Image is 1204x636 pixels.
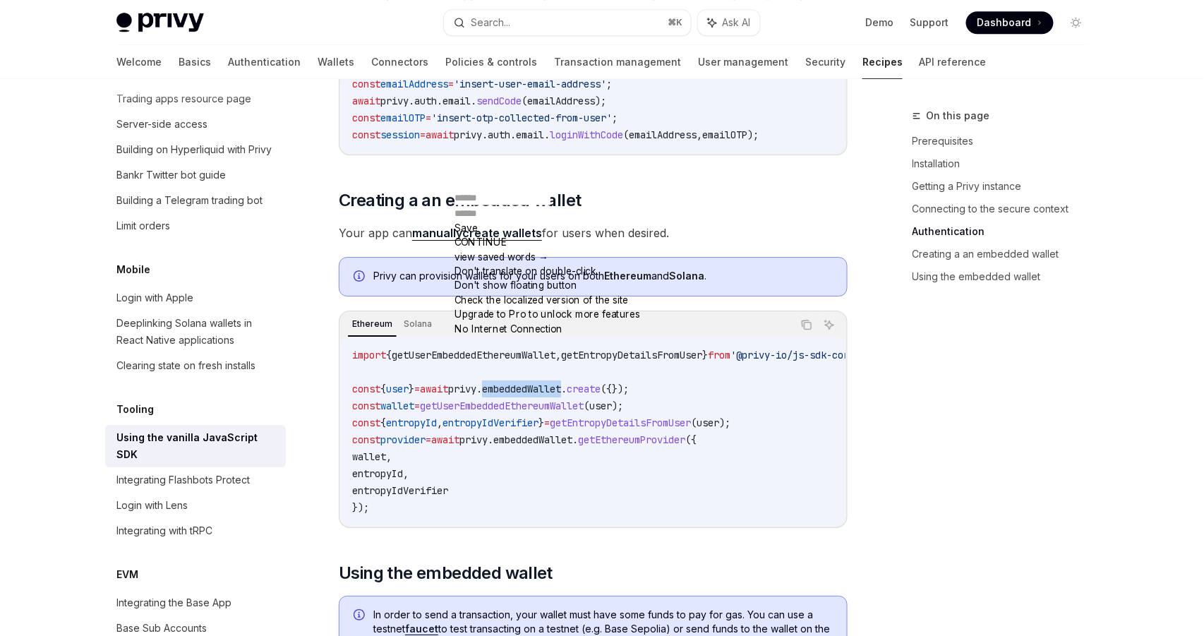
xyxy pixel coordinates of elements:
div: Using the vanilla JavaScript SDK [116,429,277,463]
a: Integrating the Base App [105,590,286,616]
a: Login with Apple [105,285,286,311]
a: Bankr Twitter bot guide [105,162,286,188]
span: provider [380,433,426,446]
span: getEntropyDetailsFromUser [550,416,691,429]
a: Integrating Flashbots Protect [105,467,286,493]
a: Demo [865,16,893,30]
span: from [708,349,730,361]
span: . [476,383,482,395]
span: auth [414,95,437,107]
span: On this page [927,107,990,124]
a: Basics [179,45,211,79]
span: session [380,128,420,141]
a: Wallets [318,45,354,79]
div: Building a Telegram trading bot [116,192,263,209]
span: getUserEmbeddedEthereumWallet [420,400,584,412]
span: , [386,450,392,463]
span: privy [454,128,482,141]
span: entropyId [386,416,437,429]
div: Search... [471,14,510,31]
span: = [414,383,420,395]
span: const [352,416,380,429]
span: import [352,349,386,361]
a: Policies & controls [445,45,537,79]
span: }); [352,501,369,514]
span: loginWithCode [550,128,623,141]
a: User management [698,45,788,79]
span: privy [380,95,409,107]
span: ); [719,416,730,429]
span: getUserEmbeddedEthereumWallet [392,349,555,361]
span: entropyIdVerifier [352,484,448,497]
span: wallet [352,450,386,463]
div: Server-side access [116,116,207,133]
span: . [510,128,516,141]
button: Search...⌘K [444,10,691,35]
strong: manually [412,226,462,240]
button: Copy the contents from the code block [797,316,816,334]
span: Creating a an embedded wallet [339,189,582,212]
span: await [352,95,380,107]
a: Building a Telegram trading bot [105,188,286,213]
h5: Mobile [116,261,150,278]
span: ( [691,416,697,429]
span: create [567,383,601,395]
span: { [380,383,386,395]
span: Ask AI [722,16,750,30]
span: emailAddress [629,128,697,141]
a: Login with Lens [105,493,286,518]
span: emailOTP [380,112,426,124]
span: = [420,128,426,141]
div: Limit orders [116,217,170,234]
a: Limit orders [105,213,286,239]
span: . [561,383,567,395]
a: Authentication [228,45,301,79]
span: } [538,416,544,429]
a: Building on Hyperliquid with Privy [105,137,286,162]
div: Solana [399,316,436,332]
div: Privy can provision wallets for your users on both and . [373,269,833,284]
a: Using the embedded wallet [913,265,1099,288]
span: 'insert-user-email-address' [454,78,606,90]
a: Deeplinking Solana wallets in React Native applications [105,311,286,353]
span: user [697,416,719,429]
span: const [352,400,380,412]
span: await [420,383,448,395]
span: ( [584,400,589,412]
span: = [544,416,550,429]
span: Dashboard [977,16,1032,30]
span: . [437,95,443,107]
div: Integrating the Base App [116,594,231,611]
span: { [380,416,386,429]
a: Recipes [862,45,903,79]
span: = [448,78,454,90]
span: getEntropyDetailsFromUser [561,349,702,361]
a: Using the vanilla JavaScript SDK [105,425,286,467]
a: Clearing state on fresh installs [105,353,286,378]
span: You won't see a translation window when you double-click on a word again. [454,265,596,277]
span: No Internet Connection [454,323,562,335]
span: entropyId [352,467,403,480]
div: Login with Apple [116,289,193,306]
div: Login with Lens [116,497,188,514]
span: ({}); [601,383,629,395]
button: Toggle dark mode [1065,11,1088,34]
span: = [426,433,431,446]
div: Ethereum [348,316,397,332]
span: ); [747,128,759,141]
span: ({ [685,433,697,446]
span: . [471,95,476,107]
span: 'insert-otp-collected-from-user' [431,112,612,124]
span: email [516,128,544,141]
span: ); [612,400,623,412]
a: Support [910,16,949,30]
span: ); [595,95,606,107]
span: await [426,128,454,141]
div: Integrating Flashbots Protect [116,472,250,488]
a: manuallycreate wallets [412,226,542,241]
span: embeddedWallet [493,433,572,446]
span: '@privy-io/js-sdk-core' [730,349,860,361]
span: const [352,433,380,446]
span: , [697,128,702,141]
a: Connectors [371,45,428,79]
